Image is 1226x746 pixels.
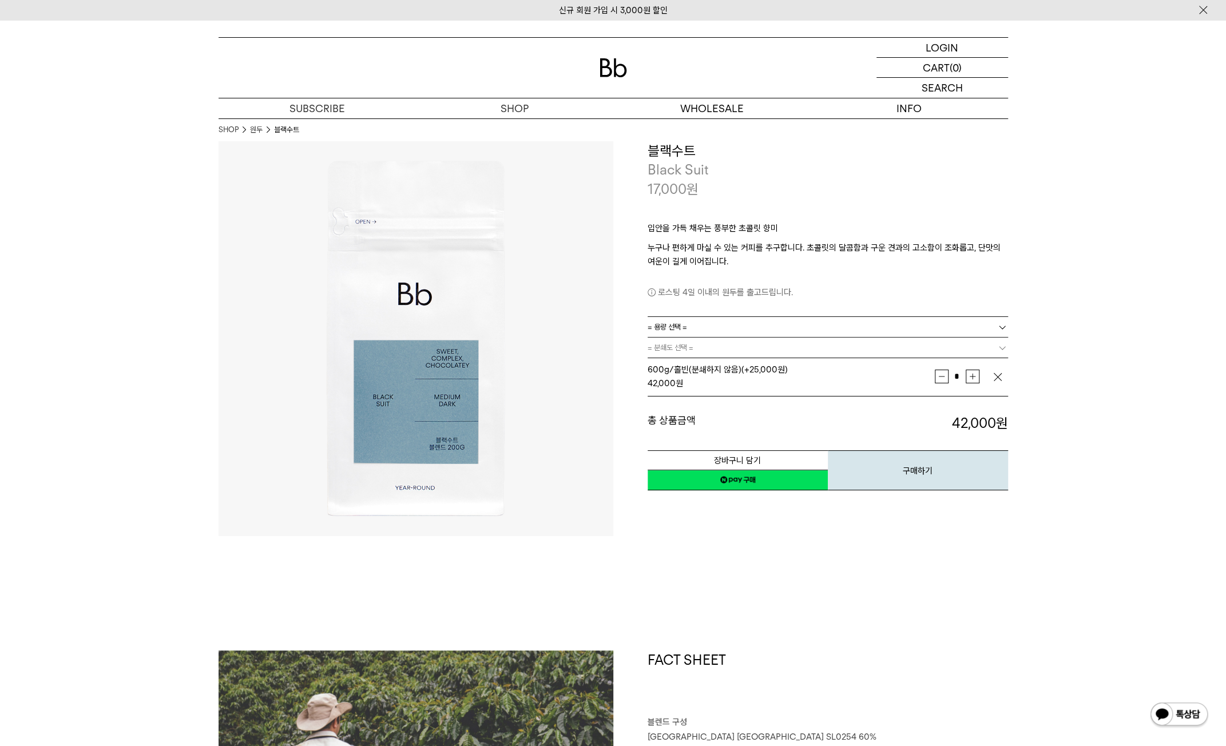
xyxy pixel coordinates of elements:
a: 원두 [250,124,263,136]
strong: 42,000 [648,378,676,388]
p: Black Suit [648,160,1008,180]
dt: 총 상품금액 [648,414,828,433]
a: CART (0) [876,58,1008,78]
a: 신규 회원 가입 시 3,000원 할인 [559,5,668,15]
img: 로고 [600,58,627,77]
button: 구매하기 [828,450,1008,490]
p: INFO [811,98,1008,118]
p: 로스팅 4일 이내의 원두를 출고드립니다. [648,285,1008,299]
button: 증가 [966,370,979,383]
img: 블랙수트 [219,141,613,536]
img: 삭제 [992,371,1003,383]
p: LOGIN [926,38,958,57]
span: 600g/홀빈(분쇄하지 않음) (+25,000원) [648,364,788,375]
b: 원 [996,415,1008,431]
button: 장바구니 담기 [648,450,828,470]
img: 카카오톡 채널 1:1 채팅 버튼 [1149,701,1209,729]
span: = 용량 선택 = [648,317,687,337]
p: 입안을 가득 채우는 풍부한 초콜릿 향미 [648,221,1008,241]
li: 블랙수트 [274,124,299,136]
p: (0) [950,58,962,77]
span: 블렌드 구성 [648,717,687,727]
p: 17,000 [648,180,699,199]
p: 누구나 편하게 마실 수 있는 커피를 추구합니다. 초콜릿의 달콤함과 구운 견과의 고소함이 조화롭고, 단맛의 여운이 길게 이어집니다. [648,241,1008,268]
a: LOGIN [876,38,1008,58]
a: 새창 [648,470,828,490]
div: 원 [648,376,935,390]
h3: 블랙수트 [648,141,1008,161]
p: SEARCH [922,78,963,98]
h1: FACT SHEET [648,650,1008,716]
span: [GEOGRAPHIC_DATA] [GEOGRAPHIC_DATA] SL0254 60% [648,732,876,742]
span: 원 [687,181,699,197]
p: CART [923,58,950,77]
button: 감소 [935,370,949,383]
a: SHOP [416,98,613,118]
strong: 42,000 [952,415,1008,431]
span: = 분쇄도 선택 = [648,338,693,358]
a: SHOP [219,124,239,136]
a: SUBSCRIBE [219,98,416,118]
p: WHOLESALE [613,98,811,118]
